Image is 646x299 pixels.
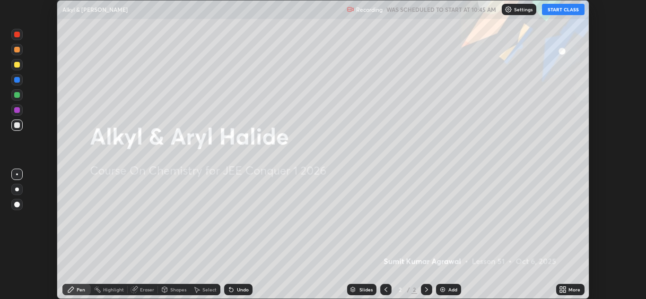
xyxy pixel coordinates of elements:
div: Shapes [170,287,186,292]
div: / [407,287,410,292]
img: recording.375f2c34.svg [347,6,354,13]
div: Undo [237,287,249,292]
div: Add [448,287,457,292]
div: Pen [77,287,85,292]
h5: WAS SCHEDULED TO START AT 10:45 AM [386,5,496,14]
p: Alkyl & [PERSON_NAME] [62,6,128,13]
img: add-slide-button [439,286,446,293]
div: 2 [411,285,417,294]
div: Select [202,287,217,292]
div: Highlight [103,287,124,292]
p: Recording [356,6,383,13]
p: Settings [514,7,533,12]
img: class-settings-icons [505,6,512,13]
button: START CLASS [542,4,585,15]
div: Slides [359,287,373,292]
div: 2 [395,287,405,292]
div: More [568,287,580,292]
div: Eraser [140,287,154,292]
